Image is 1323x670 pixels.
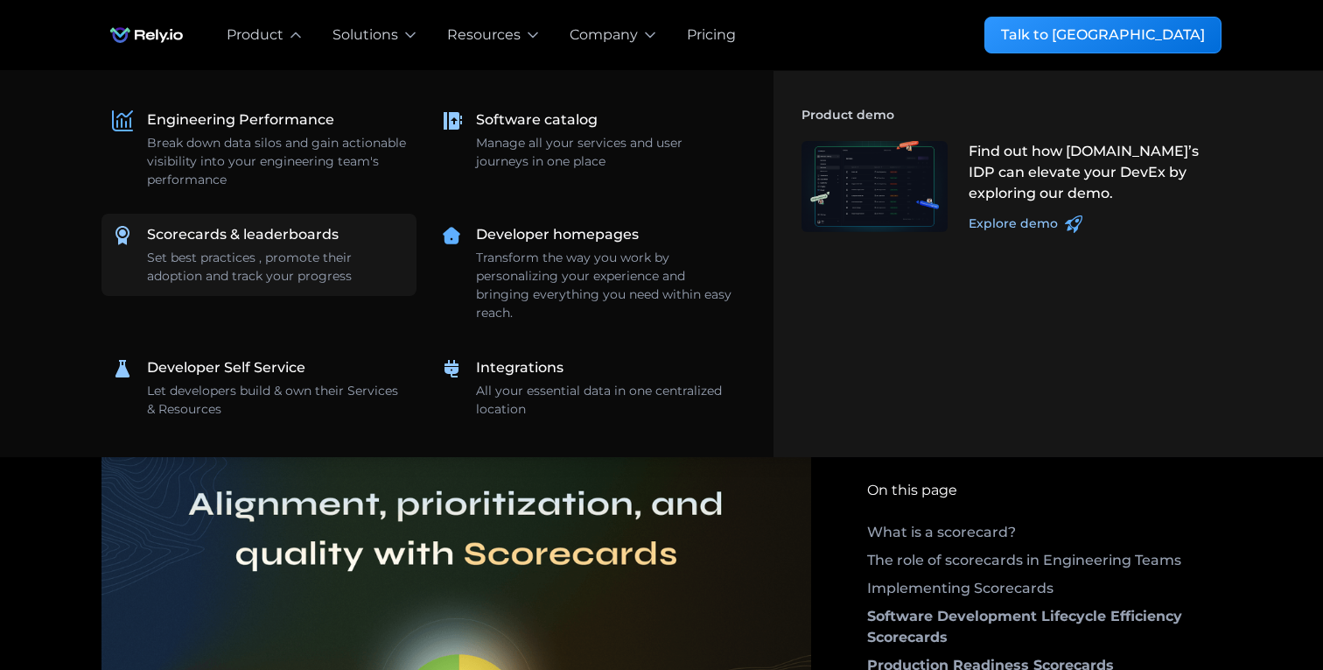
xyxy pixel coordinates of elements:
div: Developer homepages [476,224,639,245]
div: Find out how [DOMAIN_NAME]’s IDP can elevate your DevEx by exploring our demo. [969,141,1212,204]
div: Integrations [476,357,563,378]
a: Developer homepagesTransform the way you work by personalizing your experience and bringing every... [430,214,745,333]
div: Manage all your services and user journeys in one place [476,134,735,171]
div: Resources [447,25,521,46]
a: home [101,18,192,53]
a: Software Development Lifecycle Efficiency Scorecards [867,606,1221,655]
div: Break down data silos and gain actionable visibility into your engineering team's performance [147,134,406,189]
a: Talk to [GEOGRAPHIC_DATA] [984,17,1221,53]
a: IntegrationsAll your essential data in one centralized location [430,347,745,429]
div: Engineering Performance [147,109,334,130]
div: Set best practices , promote their adoption and track your progress [147,249,406,286]
a: What is a scorecard? [867,522,1221,550]
a: Pricing [687,25,736,46]
div: Let developers build & own their Services & Resources [147,382,406,419]
img: Rely.io logo [101,18,192,53]
iframe: Chatbot [1207,554,1298,645]
div: Developer Self Service [147,357,305,378]
h4: Product demo [801,99,1221,130]
div: Solutions [332,25,398,46]
div: On this page [867,480,957,501]
div: Software catalog [476,109,598,130]
a: Engineering PerformanceBreak down data silos and gain actionable visibility into your engineering... [101,99,416,200]
div: All your essential data in one centralized location [476,382,735,419]
div: Explore demo [969,215,1058,233]
div: Product [227,25,283,46]
a: Implementing Scorecards [867,578,1221,606]
a: Scorecards & leaderboardsSet best practices , promote their adoption and track your progress [101,214,416,296]
a: Find out how [DOMAIN_NAME]’s IDP can elevate your DevEx by exploring our demo.Explore demo [791,130,1221,243]
a: Developer Self ServiceLet developers build & own their Services & Resources [101,347,416,429]
div: Talk to [GEOGRAPHIC_DATA] [1001,25,1205,46]
strong: Software Development Lifecycle Efficiency Scorecards [867,608,1182,645]
div: Company [570,25,638,46]
a: The role of scorecards in Engineering Teams [867,550,1221,578]
a: Software catalogManage all your services and user journeys in one place [430,99,745,181]
div: Transform the way you work by personalizing your experience and bringing everything you need with... [476,249,735,322]
div: Scorecards & leaderboards [147,224,339,245]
